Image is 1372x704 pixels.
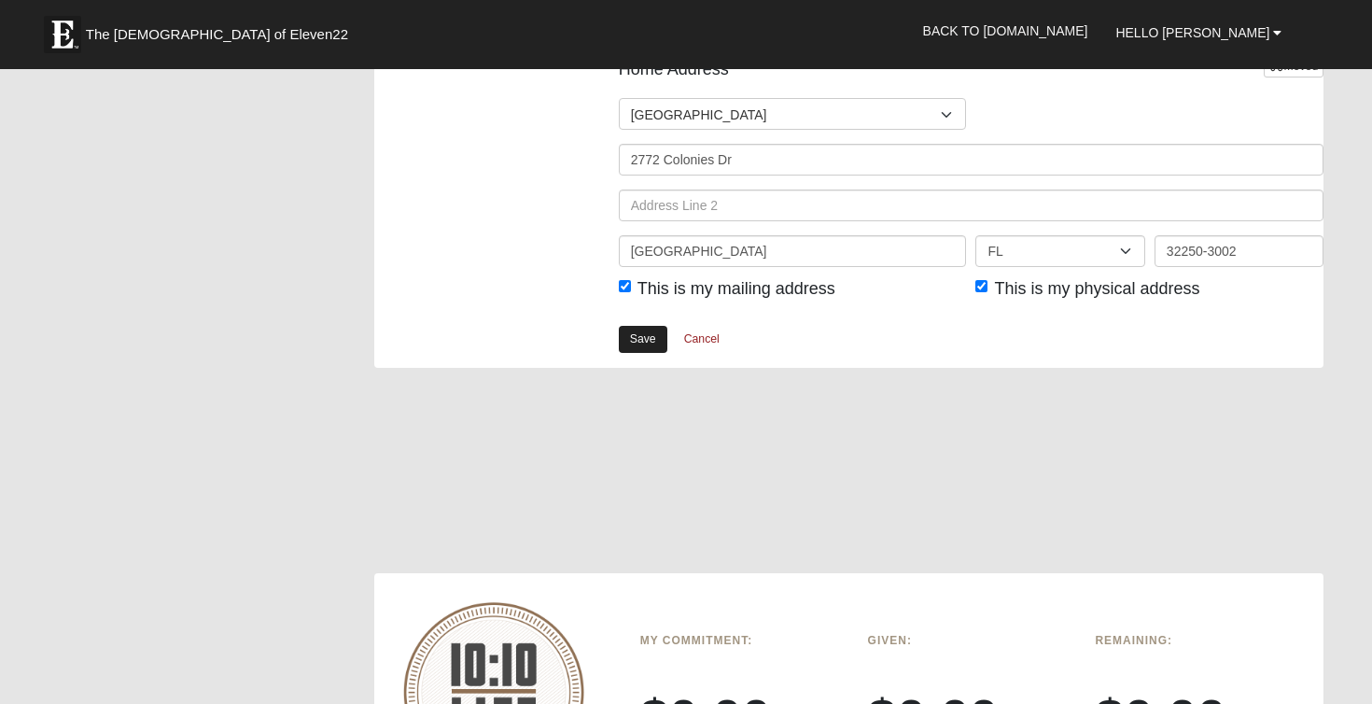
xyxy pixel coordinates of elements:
a: The [DEMOGRAPHIC_DATA] of Eleven22 [35,7,408,53]
h6: Given: [868,634,1068,647]
a: Hello [PERSON_NAME] [1101,9,1295,56]
span: [GEOGRAPHIC_DATA] [631,99,942,131]
h6: Remaining: [1095,634,1295,647]
input: Address Line 1 [619,144,1324,176]
img: Eleven22 logo [44,16,81,53]
input: Address Line 2 [619,190,1324,221]
a: Cancel [672,325,732,354]
span: This is my mailing address [637,279,835,298]
span: Hello [PERSON_NAME] [1115,25,1269,40]
span: The [DEMOGRAPHIC_DATA] of Eleven22 [86,25,348,44]
a: Back to [DOMAIN_NAME] [909,7,1102,54]
span: Home Address [619,57,729,82]
span: This is my physical address [994,279,1199,298]
h6: My Commitment: [640,634,840,647]
input: City [619,235,967,267]
input: This is my physical address [975,280,987,292]
a: Save [619,326,667,353]
input: Zip [1155,235,1323,267]
input: This is my mailing address [619,280,631,292]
